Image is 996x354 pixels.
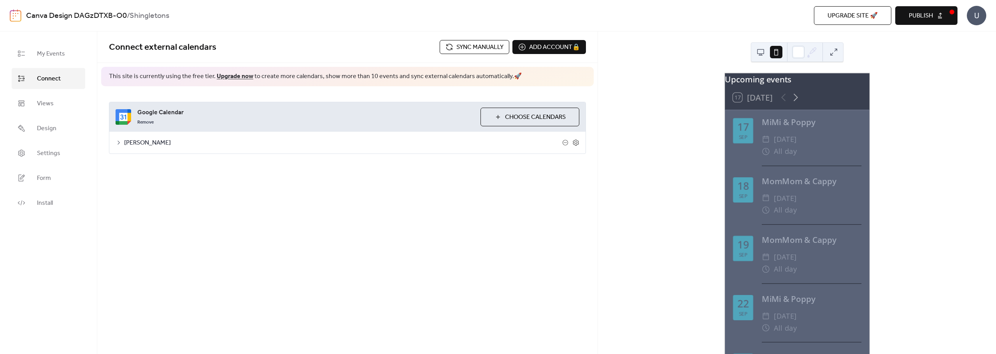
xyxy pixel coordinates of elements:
div: ​ [762,133,770,145]
div: Sep [738,193,747,198]
span: Connect external calendars [109,39,216,56]
span: Form [37,174,51,183]
div: 17 [737,122,749,132]
a: Connect [12,68,85,89]
div: ​ [762,263,770,275]
a: Design [12,118,85,139]
a: Canva Design DAGzDTXB-O0 [26,9,127,23]
a: Upgrade now [217,70,253,82]
div: ​ [762,322,770,334]
span: All day [774,204,797,216]
span: Upgrade site 🚀 [828,11,878,21]
a: Form [12,167,85,188]
span: Remove [137,119,154,126]
div: Upcoming events [725,73,870,85]
button: Publish [895,6,957,25]
span: Install [37,199,53,208]
div: Sep [738,252,747,257]
div: MiMi & Poppy [762,293,861,305]
div: ​ [762,310,770,322]
img: logo [10,9,21,22]
div: MomMom & Cappy [762,175,861,187]
div: ​ [762,192,770,204]
a: Settings [12,143,85,164]
a: Views [12,93,85,114]
button: Sync manually [440,40,509,54]
span: [DATE] [774,251,797,263]
div: 18 [737,181,749,191]
div: ​ [762,145,770,157]
span: Connect [37,74,61,84]
div: 19 [737,240,749,250]
a: My Events [12,43,85,64]
span: This site is currently using the free tier. to create more calendars, show more than 10 events an... [109,72,522,81]
button: Upgrade site 🚀 [814,6,891,25]
b: / [127,9,130,23]
span: Publish [909,11,933,21]
span: Choose Calendars [505,113,566,122]
div: ​ [762,204,770,216]
div: 22 [737,299,749,309]
div: MiMi & Poppy [762,116,861,128]
b: Shingletons [130,9,169,23]
span: Views [37,99,54,108]
div: ​ [762,251,770,263]
div: Sep [738,311,747,316]
span: My Events [37,49,65,59]
div: MomMom & Cappy [762,234,861,246]
span: [DATE] [774,192,797,204]
span: Google Calendar [137,108,474,117]
span: [DATE] [774,310,797,322]
span: All day [774,322,797,334]
a: Install [12,192,85,213]
span: All day [774,263,797,275]
div: U [967,6,986,25]
span: Design [37,124,56,133]
span: [DATE] [774,133,797,145]
span: All day [774,145,797,157]
button: Choose Calendars [480,108,579,126]
img: google [116,109,131,125]
span: [PERSON_NAME] [124,138,562,148]
div: Sep [738,134,747,140]
span: Settings [37,149,60,158]
span: Sync manually [456,43,503,52]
